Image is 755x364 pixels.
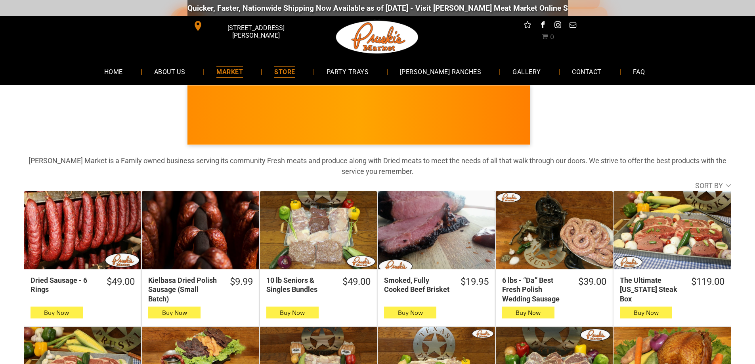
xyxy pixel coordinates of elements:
[529,120,684,133] span: [PERSON_NAME] MARKET
[205,20,307,43] span: [STREET_ADDRESS][PERSON_NAME]
[522,20,533,32] a: Social network
[550,33,554,41] span: 0
[378,191,495,269] a: Smoked, Fully Cooked Beef Brisket
[216,66,243,77] span: MARKET
[186,4,666,13] div: Quicker, Faster, Nationwide Shipping Now Available as of [DATE] - Visit [PERSON_NAME] Meat Market...
[537,20,548,32] a: facebook
[148,276,219,303] div: Kielbasa Dried Polish Sausage (Small Batch)
[568,20,578,32] a: email
[142,191,259,269] a: Kielbasa Dried Polish Sausage (Small Batch)
[620,276,680,303] div: The Ultimate [US_STATE] Steak Box
[384,276,450,294] div: Smoked, Fully Cooked Beef Brisket
[560,61,613,82] a: CONTACT
[230,276,253,288] div: $9.99
[24,191,141,269] a: Dried Sausage - 6 Rings
[24,276,141,294] a: $49.00Dried Sausage - 6 Rings
[142,61,197,82] a: ABOUT US
[334,16,420,59] img: Pruski-s+Market+HQ+Logo2-1920w.png
[496,276,613,303] a: $39.006 lbs - “Da” Best Fresh Polish Wedding Sausage
[614,276,730,303] a: $119.00The Ultimate [US_STATE] Steak Box
[620,307,672,318] button: Buy Now
[516,309,541,316] span: Buy Now
[614,191,730,269] a: The Ultimate Texas Steak Box
[262,61,307,82] a: STORE
[31,276,96,294] div: Dried Sausage - 6 Rings
[205,61,255,82] a: MARKET
[691,276,724,288] div: $119.00
[31,307,83,318] button: Buy Now
[461,276,489,288] div: $19.95
[552,20,563,32] a: instagram
[142,276,259,303] a: $9.99Kielbasa Dried Polish Sausage (Small Batch)
[501,61,552,82] a: GALLERY
[388,61,493,82] a: [PERSON_NAME] RANCHES
[398,309,423,316] span: Buy Now
[260,191,377,269] a: 10 lb Seniors &amp; Singles Bundles
[621,61,657,82] a: FAQ
[502,276,568,303] div: 6 lbs - “Da” Best Fresh Polish Wedding Sausage
[148,307,201,318] button: Buy Now
[107,276,135,288] div: $49.00
[187,20,309,32] a: [STREET_ADDRESS][PERSON_NAME]
[280,309,305,316] span: Buy Now
[162,309,187,316] span: Buy Now
[378,276,495,294] a: $19.95Smoked, Fully Cooked Beef Brisket
[266,276,332,294] div: 10 lb Seniors & Singles Bundles
[384,307,436,318] button: Buy Now
[29,156,726,175] strong: [PERSON_NAME] Market is a Family owned business serving its community Fresh meats and produce alo...
[496,191,613,269] a: 6 lbs - “Da” Best Fresh Polish Wedding Sausage
[44,309,69,316] span: Buy Now
[92,61,135,82] a: HOME
[578,276,606,288] div: $39.00
[266,307,319,318] button: Buy Now
[260,276,377,294] a: $49.0010 lb Seniors & Singles Bundles
[342,276,371,288] div: $49.00
[634,309,659,316] span: Buy Now
[502,307,554,318] button: Buy Now
[315,61,380,82] a: PARTY TRAYS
